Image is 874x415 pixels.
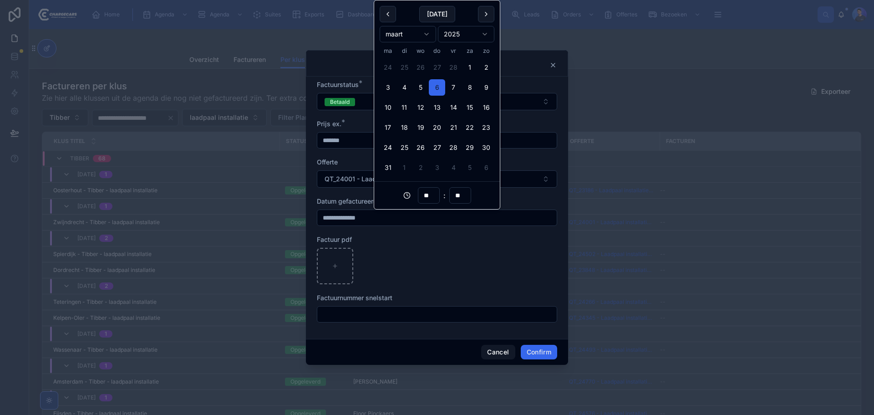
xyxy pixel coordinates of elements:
button: donderdag 6 maart 2025, selected [429,79,445,96]
span: Datum gefactureerd [317,197,377,205]
span: Offerte [317,158,338,166]
button: maandag 24 februari 2025 [380,59,396,76]
button: donderdag 27 maart 2025 [429,139,445,156]
div: Betaald [330,98,350,106]
button: maandag 10 maart 2025 [380,99,396,116]
button: woensdag 26 februari 2025 [412,59,429,76]
button: [DATE] [419,6,455,22]
th: vrijdag [445,46,462,56]
th: woensdag [412,46,429,56]
button: zondag 30 maart 2025 [478,139,494,156]
button: dinsdag 25 maart 2025 [396,139,412,156]
button: zaterdag 1 maart 2025 [462,59,478,76]
button: woensdag 19 maart 2025 [412,119,429,136]
button: zondag 6 april 2025 [478,159,494,176]
button: dinsdag 1 april 2025 [396,159,412,176]
span: Factuur pdf [317,236,352,243]
button: dinsdag 25 februari 2025 [396,59,412,76]
button: dinsdag 11 maart 2025 [396,99,412,116]
button: zaterdag 8 maart 2025 [462,79,478,96]
button: zondag 2 maart 2025 [478,59,494,76]
button: maandag 3 maart 2025 [380,79,396,96]
button: dinsdag 4 maart 2025 [396,79,412,96]
button: Select Button [317,93,557,110]
button: vrijdag 28 februari 2025 [445,59,462,76]
button: Cancel [481,345,515,359]
button: Confirm [521,345,557,359]
button: vrijdag 28 maart 2025 [445,139,462,156]
button: donderdag 13 maart 2025 [429,99,445,116]
th: zaterdag [462,46,478,56]
button: vrijdag 7 maart 2025 [445,79,462,96]
button: vrijdag 4 april 2025 [445,159,462,176]
button: woensdag 26 maart 2025 [412,139,429,156]
button: vrijdag 21 maart 2025 [445,119,462,136]
button: vrijdag 14 maart 2025 [445,99,462,116]
button: zondag 9 maart 2025 [478,79,494,96]
button: zondag 23 maart 2025 [478,119,494,136]
button: maandag 17 maart 2025 [380,119,396,136]
button: zaterdag 22 maart 2025 [462,119,478,136]
table: maart 2025 [380,46,494,176]
button: Select Button [317,170,557,188]
span: Factuurnummer snelstart [317,294,392,302]
th: donderdag [429,46,445,56]
button: maandag 31 maart 2025 [380,159,396,176]
span: QT_24001 - Laadpaal installatie - QT_24001 [325,174,458,184]
button: zaterdag 15 maart 2025 [462,99,478,116]
button: donderdag 20 maart 2025 [429,119,445,136]
span: Prijs ex. [317,120,341,128]
th: maandag [380,46,396,56]
span: Factuurstatus [317,81,359,88]
button: donderdag 27 februari 2025 [429,59,445,76]
button: donderdag 3 april 2025 [429,159,445,176]
div: : [380,187,494,204]
th: zondag [478,46,494,56]
button: dinsdag 18 maart 2025 [396,119,412,136]
th: dinsdag [396,46,412,56]
button: zaterdag 5 april 2025 [462,159,478,176]
button: zondag 16 maart 2025 [478,99,494,116]
button: woensdag 2 april 2025 [412,159,429,176]
button: woensdag 12 maart 2025 [412,99,429,116]
button: zaterdag 29 maart 2025 [462,139,478,156]
button: woensdag 5 maart 2025 [412,79,429,96]
button: maandag 24 maart 2025 [380,139,396,156]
